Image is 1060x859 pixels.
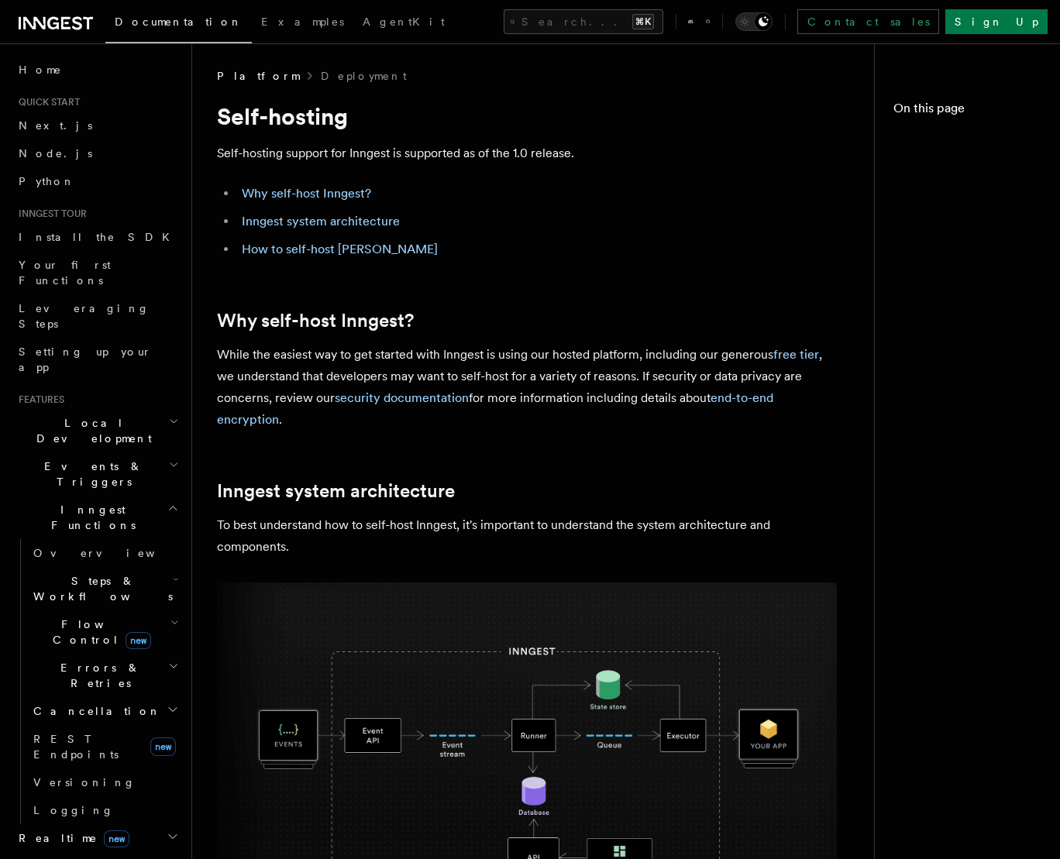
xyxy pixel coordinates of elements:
[33,547,193,559] span: Overview
[12,393,64,406] span: Features
[353,5,454,42] a: AgentKit
[504,9,663,34] button: Search...⌘K
[335,390,469,405] a: security documentation
[12,459,169,490] span: Events & Triggers
[19,62,62,77] span: Home
[12,208,87,220] span: Inngest tour
[27,768,182,796] a: Versioning
[27,539,182,567] a: Overview
[242,242,438,256] a: How to self-host [PERSON_NAME]
[12,167,182,195] a: Python
[773,347,819,362] a: free tier
[150,737,176,756] span: new
[33,733,119,761] span: REST Endpoints
[27,697,182,725] button: Cancellation
[217,480,455,502] a: Inngest system architecture
[242,214,400,228] a: Inngest system architecture
[321,68,407,84] a: Deployment
[12,409,182,452] button: Local Development
[217,344,837,431] p: While the easiest way to get started with Inngest is using our hosted platform, including our gen...
[126,632,151,649] span: new
[12,338,182,381] a: Setting up your app
[12,830,129,846] span: Realtime
[115,15,243,28] span: Documentation
[19,119,92,132] span: Next.js
[12,96,80,108] span: Quick start
[632,14,654,29] kbd: ⌘K
[33,804,114,816] span: Logging
[27,703,161,719] span: Cancellation
[33,776,136,789] span: Versioning
[12,824,182,852] button: Realtimenew
[104,830,129,847] span: new
[12,112,182,139] a: Next.js
[27,660,168,691] span: Errors & Retries
[12,502,167,533] span: Inngest Functions
[19,147,92,160] span: Node.js
[19,175,75,187] span: Python
[797,9,939,34] a: Contact sales
[27,796,182,824] a: Logging
[242,186,371,201] a: Why self-host Inngest?
[12,223,182,251] a: Install the SDK
[363,15,445,28] span: AgentKit
[12,452,182,496] button: Events & Triggers
[217,514,837,558] p: To best understand how to self-host Inngest, it's important to understand the system architecture...
[27,567,182,610] button: Steps & Workflows
[27,573,173,604] span: Steps & Workflows
[19,302,150,330] span: Leveraging Steps
[217,68,299,84] span: Platform
[217,143,837,164] p: Self-hosting support for Inngest is supported as of the 1.0 release.
[252,5,353,42] a: Examples
[12,251,182,294] a: Your first Functions
[12,139,182,167] a: Node.js
[12,496,182,539] button: Inngest Functions
[217,310,414,332] a: Why self-host Inngest?
[105,5,252,43] a: Documentation
[12,539,182,824] div: Inngest Functions
[27,617,170,648] span: Flow Control
[735,12,773,31] button: Toggle dark mode
[27,610,182,654] button: Flow Controlnew
[19,259,111,287] span: Your first Functions
[12,415,169,446] span: Local Development
[19,345,152,373] span: Setting up your app
[217,102,837,130] h1: Self-hosting
[27,654,182,697] button: Errors & Retries
[12,56,182,84] a: Home
[893,99,1041,124] h4: On this page
[12,294,182,338] a: Leveraging Steps
[261,15,344,28] span: Examples
[19,231,179,243] span: Install the SDK
[945,9,1048,34] a: Sign Up
[27,725,182,768] a: REST Endpointsnew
